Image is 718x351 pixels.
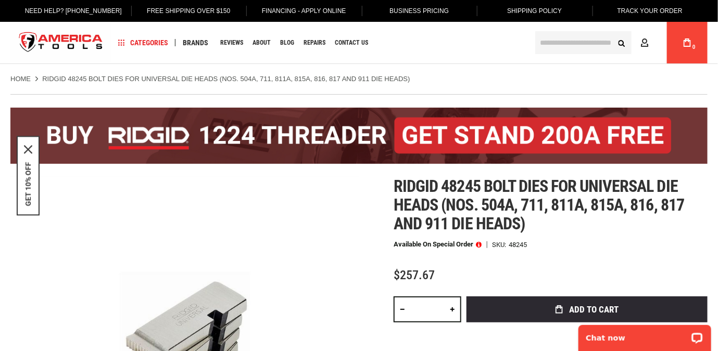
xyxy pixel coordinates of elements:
[394,241,482,248] p: Available on Special Order
[467,296,708,322] button: Add to Cart
[10,23,111,62] img: America Tools
[10,23,111,62] a: store logo
[509,241,527,248] div: 48245
[24,145,32,153] svg: close icon
[335,40,368,46] span: Contact Us
[275,36,299,50] a: Blog
[507,7,562,15] span: Shipping Policy
[677,22,697,63] a: 0
[118,39,168,46] span: Categories
[572,318,718,351] iframe: LiveChat chat widget
[10,108,708,164] img: BOGO: Buy the RIDGID® 1224 Threader (26092), get the 92467 200A Stand FREE!
[248,36,275,50] a: About
[114,36,173,50] a: Categories
[183,39,208,46] span: Brands
[10,74,31,84] a: Home
[304,40,325,46] span: Repairs
[42,75,410,83] strong: RIDGID 48245 BOLT DIES FOR UNIVERSAL DIE HEADS (NOS. 504A, 711, 811A, 815A, 816, 817 AND 911 DIE ...
[216,36,248,50] a: Reviews
[178,36,213,50] a: Brands
[394,268,435,282] span: $257.67
[280,40,294,46] span: Blog
[220,40,243,46] span: Reviews
[24,145,32,153] button: Close
[330,36,373,50] a: Contact Us
[299,36,330,50] a: Repairs
[570,305,619,314] span: Add to Cart
[394,176,684,233] span: Ridgid 48245 bolt dies for universal die heads (nos. 504a, 711, 811a, 815a, 816, 817 and 911 die ...
[24,162,32,206] button: GET 10% OFF
[692,44,696,50] span: 0
[612,33,632,53] button: Search
[253,40,271,46] span: About
[492,241,509,248] strong: SKU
